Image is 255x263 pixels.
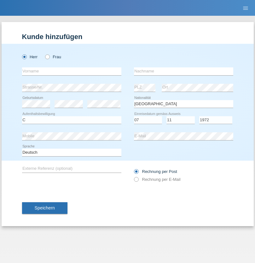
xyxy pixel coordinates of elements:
input: Rechnung per Post [134,169,138,177]
label: Rechnung per E-Mail [134,177,181,182]
input: Rechnung per E-Mail [134,177,138,185]
button: Speichern [22,202,67,214]
span: Speichern [35,205,55,210]
label: Frau [45,54,61,59]
i: menu [242,5,249,11]
label: Herr [22,54,38,59]
label: Rechnung per Post [134,169,177,174]
a: menu [239,6,252,10]
h1: Kunde hinzufügen [22,33,233,41]
input: Herr [22,54,26,59]
input: Frau [45,54,49,59]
